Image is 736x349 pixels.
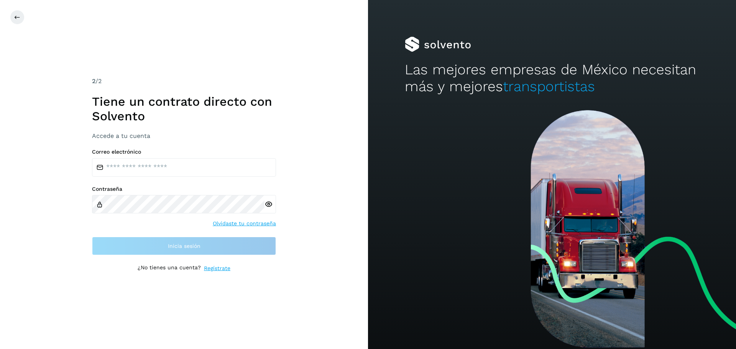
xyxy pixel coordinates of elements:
label: Contraseña [92,186,276,192]
label: Correo electrónico [92,149,276,155]
button: Inicia sesión [92,237,276,255]
span: Inicia sesión [168,243,200,249]
span: transportistas [503,78,595,95]
a: Olvidaste tu contraseña [213,220,276,228]
h2: Las mejores empresas de México necesitan más y mejores [405,61,699,95]
span: 2 [92,77,95,85]
div: /2 [92,77,276,86]
p: ¿No tienes una cuenta? [138,264,201,272]
a: Regístrate [204,264,230,272]
h1: Tiene un contrato directo con Solvento [92,94,276,124]
h3: Accede a tu cuenta [92,132,276,139]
